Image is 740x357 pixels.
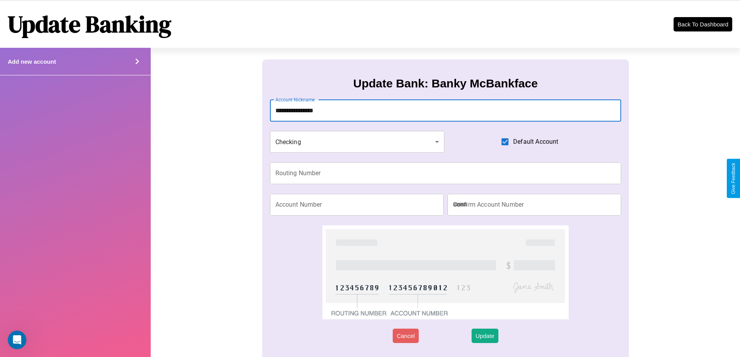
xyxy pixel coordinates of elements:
button: Back To Dashboard [674,17,732,31]
h3: Update Bank: Banky McBankface [353,77,538,90]
button: Update [472,329,498,343]
button: Cancel [393,329,419,343]
img: check [322,225,568,319]
div: Checking [270,131,445,153]
h4: Add new account [8,58,56,65]
iframe: Intercom live chat [8,331,26,349]
div: Give Feedback [731,163,736,194]
label: Account Nickname [275,96,315,103]
h1: Update Banking [8,8,171,40]
span: Default Account [513,137,558,146]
